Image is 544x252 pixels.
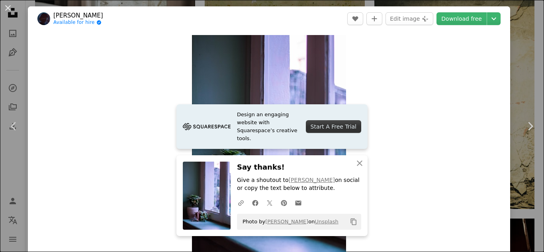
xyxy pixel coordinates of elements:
span: Photo by on [239,215,339,228]
div: Start A Free Trial [306,120,361,133]
a: [PERSON_NAME] [53,12,103,20]
p: Give a shoutout to on social or copy the text below to attribute. [237,176,361,192]
a: [PERSON_NAME] [265,219,308,225]
button: Add to Collection [366,12,382,25]
a: Share on Pinterest [277,195,291,211]
span: Design an engaging website with Squarespace’s creative tools. [237,111,299,143]
img: Go to Parastoo Maleki's profile [37,12,50,25]
a: Share on Facebook [248,195,262,211]
button: Edit image [385,12,433,25]
a: Share over email [291,195,305,211]
a: Share on Twitter [262,195,277,211]
a: Available for hire [53,20,103,26]
a: Design an engaging website with Squarespace’s creative tools.Start A Free Trial [176,104,368,149]
button: Copy to clipboard [347,215,360,229]
img: file-1705255347840-230a6ab5bca9image [183,121,231,133]
a: Next [516,88,544,164]
a: [PERSON_NAME] [289,177,335,183]
button: Like [347,12,363,25]
button: Choose download size [487,12,501,25]
a: Download free [436,12,487,25]
a: Unsplash [315,219,338,225]
h3: Say thanks! [237,162,361,173]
